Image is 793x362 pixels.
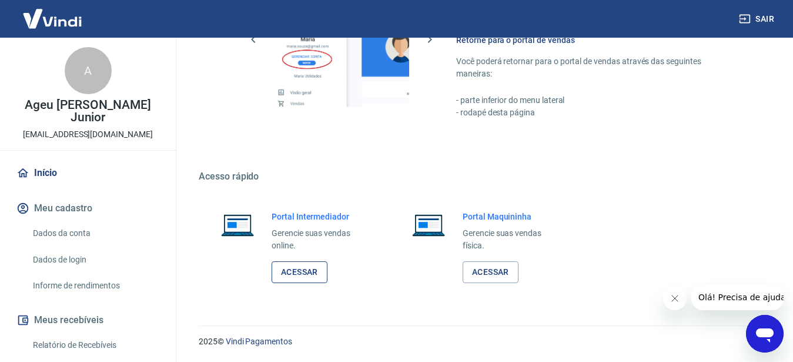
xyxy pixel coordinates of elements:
[14,307,162,333] button: Meus recebíveis
[9,99,166,124] p: Ageu [PERSON_NAME] Junior
[28,333,162,357] a: Relatório de Recebíveis
[746,315,784,353] iframe: Botão para abrir a janela de mensagens
[272,261,327,283] a: Acessar
[23,128,153,141] p: [EMAIL_ADDRESS][DOMAIN_NAME]
[14,160,162,186] a: Início
[28,248,162,272] a: Dados de login
[463,227,560,252] p: Gerencie suas vendas física.
[199,171,765,182] h5: Acesso rápido
[663,287,687,310] iframe: Fechar mensagem
[404,211,453,239] img: Imagem de um notebook aberto
[456,107,737,119] p: - rodapé desta página
[463,261,518,283] a: Acessar
[272,227,369,252] p: Gerencie suas vendas online.
[7,8,99,18] span: Olá! Precisa de ajuda?
[28,274,162,298] a: Informe de rendimentos
[213,211,262,239] img: Imagem de um notebook aberto
[199,336,765,348] p: 2025 ©
[65,47,112,94] div: A
[463,211,560,222] h6: Portal Maquininha
[456,55,737,80] p: Você poderá retornar para o portal de vendas através das seguintes maneiras:
[28,221,162,245] a: Dados da conta
[737,8,779,30] button: Sair
[14,195,162,221] button: Meu cadastro
[456,34,737,46] h6: Retorne para o portal de vendas
[456,94,737,107] p: - parte inferior do menu lateral
[691,284,784,310] iframe: Mensagem da empresa
[272,211,369,222] h6: Portal Intermediador
[14,1,91,36] img: Vindi
[226,337,292,346] a: Vindi Pagamentos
